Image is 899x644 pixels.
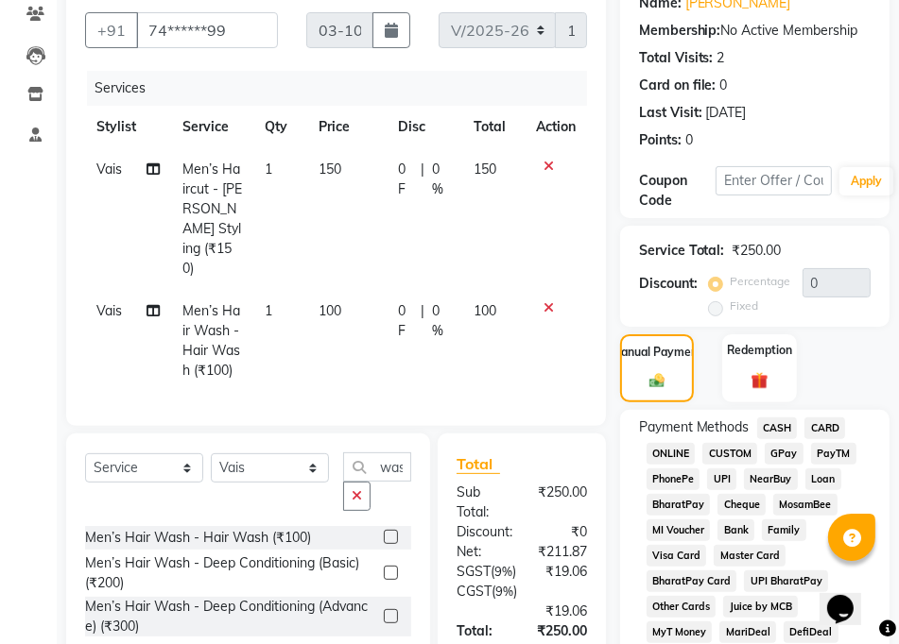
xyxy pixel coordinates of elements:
span: 100 [320,302,342,319]
div: Card on file: [639,76,717,95]
div: 0 [685,130,693,150]
span: Men’s Haircut - [PERSON_NAME] Styling (₹150) [182,161,242,277]
div: ₹19.06 [442,602,600,621]
div: ( ) [442,582,600,602]
input: Search by Name/Mobile/Email/Code [136,12,278,48]
div: ₹19.06 [530,562,600,582]
span: PayTM [811,443,856,465]
span: 9% [494,564,512,579]
th: Stylist [85,106,171,148]
span: UPI BharatPay [744,570,828,592]
div: 2 [717,48,725,68]
div: Services [87,71,601,106]
div: Service Total: [639,241,725,261]
div: Discount: [442,522,527,542]
div: ₹0 [527,522,600,542]
div: ₹211.87 [522,542,601,562]
span: Total [457,454,500,474]
span: 150 [474,161,496,178]
span: 0 % [432,160,451,199]
div: Discount: [639,274,698,294]
div: [DATE] [706,103,747,123]
span: MI Voucher [647,519,711,541]
span: Juice by MCB [723,596,798,618]
span: SGST [457,563,491,580]
span: 100 [474,302,496,319]
label: Percentage [731,273,791,290]
span: PhonePe [647,468,700,490]
span: Payment Methods [639,417,750,437]
span: Visa Card [647,545,707,567]
div: Men’s Hair Wash - Deep Conditioning (Basic) (₹200) [85,553,376,593]
span: CASH [757,417,798,439]
span: UPI [707,468,736,490]
span: 0 F [398,301,413,341]
div: Total Visits: [639,48,714,68]
span: MosamBee [773,494,838,516]
span: 9% [495,584,513,599]
div: Net: [442,542,522,562]
label: Manual Payment [612,344,702,361]
span: 150 [320,161,342,178]
button: Apply [839,167,893,195]
iframe: chat widget [820,568,880,625]
span: 0 F [398,160,413,199]
div: Points: [639,130,682,150]
span: | [421,301,424,341]
span: MariDeal [719,621,776,643]
div: Last Visit: [639,103,702,123]
img: _cash.svg [645,372,669,390]
div: Sub Total: [442,483,522,522]
div: ₹250.00 [522,621,601,641]
span: 0 % [432,301,451,341]
img: _gift.svg [746,370,773,391]
button: +91 [85,12,138,48]
span: Vais [96,161,122,178]
th: Disc [387,106,462,148]
div: Men’s Hair Wash - Hair Wash (₹100) [85,528,311,548]
th: Qty [253,106,308,148]
span: 1 [265,161,272,178]
th: Action [525,106,587,148]
span: 1 [265,302,272,319]
div: ( ) [442,562,530,582]
th: Service [171,106,253,148]
span: CGST [457,583,492,600]
span: DefiDeal [784,621,838,643]
div: 0 [720,76,728,95]
span: BharatPay [647,494,711,516]
span: CARD [804,417,845,439]
span: MyT Money [647,621,713,643]
span: Master Card [714,545,786,567]
th: Price [308,106,387,148]
div: Membership: [639,21,721,41]
th: Total [462,106,525,148]
label: Fixed [731,297,759,314]
span: | [421,160,424,199]
div: Total: [442,621,522,641]
span: ONLINE [647,443,696,465]
div: Coupon Code [639,171,717,211]
span: Other Cards [647,596,717,618]
label: Redemption [727,342,792,359]
div: ₹250.00 [733,241,782,261]
span: Family [762,519,806,541]
span: CUSTOM [702,443,757,465]
span: Loan [805,468,841,490]
input: Search or Scan [343,452,411,482]
input: Enter Offer / Coupon Code [716,166,832,195]
div: ₹250.00 [522,483,601,522]
div: No Active Membership [639,21,871,41]
span: Bank [717,519,754,541]
span: NearBuy [744,468,798,490]
div: Men’s Hair Wash - Deep Conditioning (Advance) (₹300) [85,597,376,636]
span: GPay [765,443,804,465]
span: Cheque [717,494,766,516]
span: Men’s Hair Wash - Hair Wash (₹100) [182,302,240,379]
span: Vais [96,302,122,319]
span: BharatPay Card [647,570,737,592]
